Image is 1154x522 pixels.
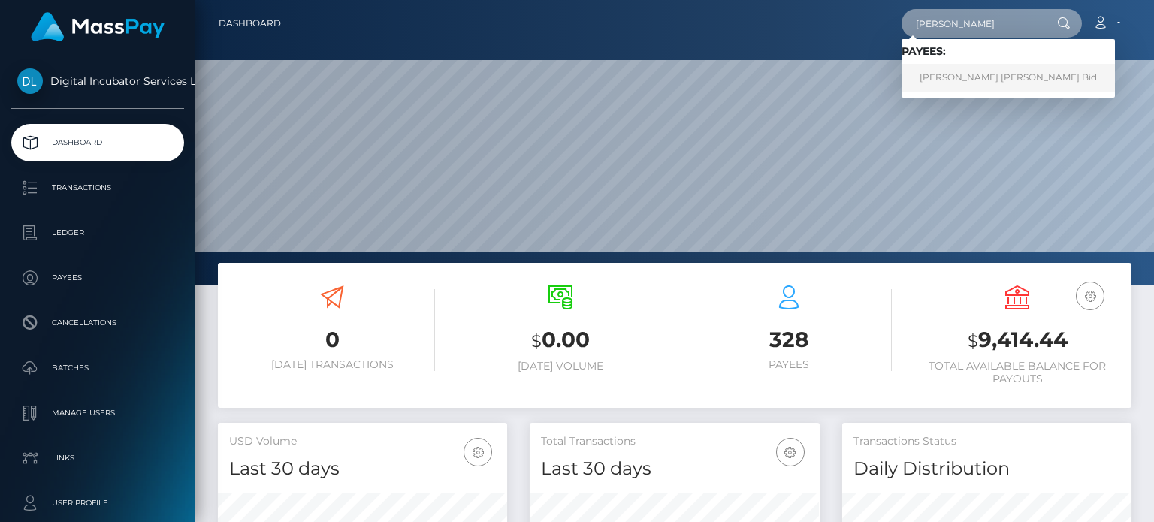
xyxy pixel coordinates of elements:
[541,456,808,482] h4: Last 30 days
[17,312,178,334] p: Cancellations
[902,64,1115,92] a: [PERSON_NAME] [PERSON_NAME] Bid
[17,357,178,379] p: Batches
[11,124,184,161] a: Dashboard
[17,68,43,94] img: Digital Incubator Services Limited
[229,456,496,482] h4: Last 30 days
[229,358,435,371] h6: [DATE] Transactions
[914,360,1120,385] h6: Total Available Balance for Payouts
[17,447,178,469] p: Links
[11,484,184,522] a: User Profile
[17,267,178,289] p: Payees
[17,131,178,154] p: Dashboard
[229,434,496,449] h5: USD Volume
[458,360,663,373] h6: [DATE] Volume
[11,439,184,477] a: Links
[853,434,1120,449] h5: Transactions Status
[531,330,542,352] small: $
[902,45,1115,58] h6: Payees:
[541,434,808,449] h5: Total Transactions
[853,456,1120,482] h4: Daily Distribution
[968,330,978,352] small: $
[17,492,178,514] p: User Profile
[11,304,184,342] a: Cancellations
[219,8,281,39] a: Dashboard
[686,325,892,355] h3: 328
[229,325,435,355] h3: 0
[11,394,184,432] a: Manage Users
[17,402,178,424] p: Manage Users
[31,12,165,41] img: MassPay Logo
[458,325,663,356] h3: 0.00
[11,74,184,88] span: Digital Incubator Services Limited
[686,358,892,371] h6: Payees
[11,259,184,297] a: Payees
[11,214,184,252] a: Ledger
[11,349,184,387] a: Batches
[902,9,1043,38] input: Search...
[17,177,178,199] p: Transactions
[11,169,184,207] a: Transactions
[17,222,178,244] p: Ledger
[914,325,1120,356] h3: 9,414.44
